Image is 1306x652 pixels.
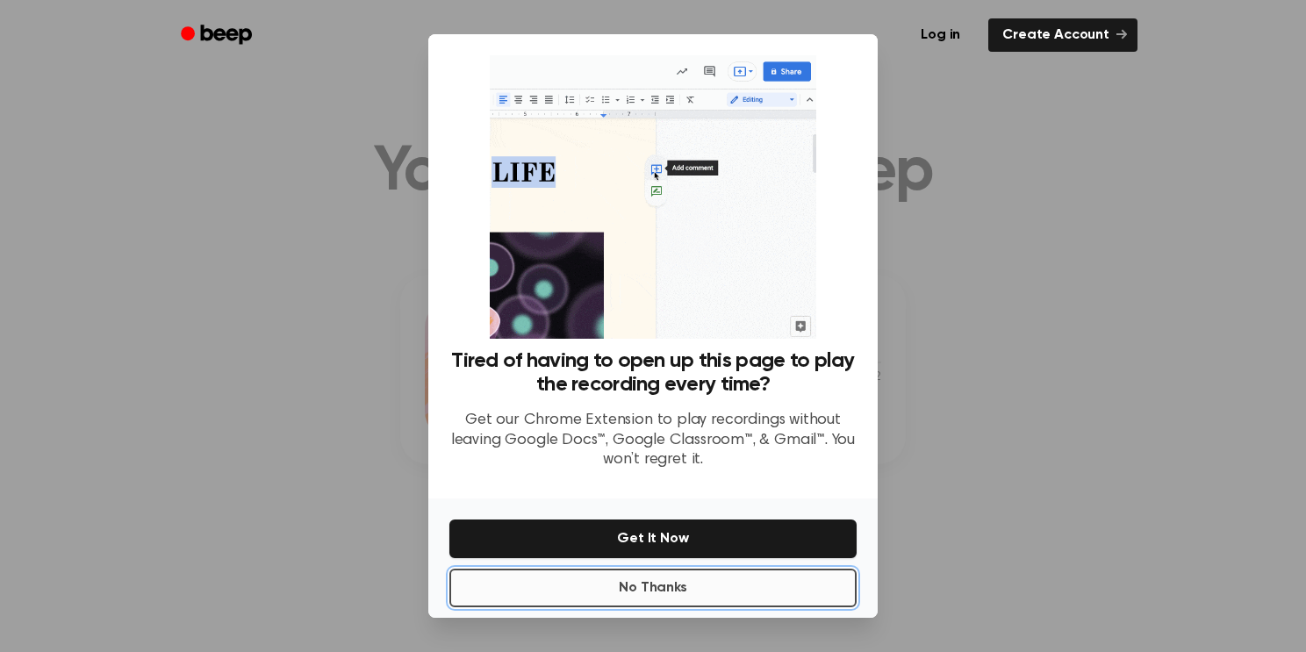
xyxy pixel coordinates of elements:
[169,18,268,53] a: Beep
[449,519,857,558] button: Get It Now
[490,55,815,339] img: Beep extension in action
[903,15,978,55] a: Log in
[449,411,857,470] p: Get our Chrome Extension to play recordings without leaving Google Docs™, Google Classroom™, & Gm...
[449,349,857,397] h3: Tired of having to open up this page to play the recording every time?
[988,18,1137,52] a: Create Account
[449,569,857,607] button: No Thanks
